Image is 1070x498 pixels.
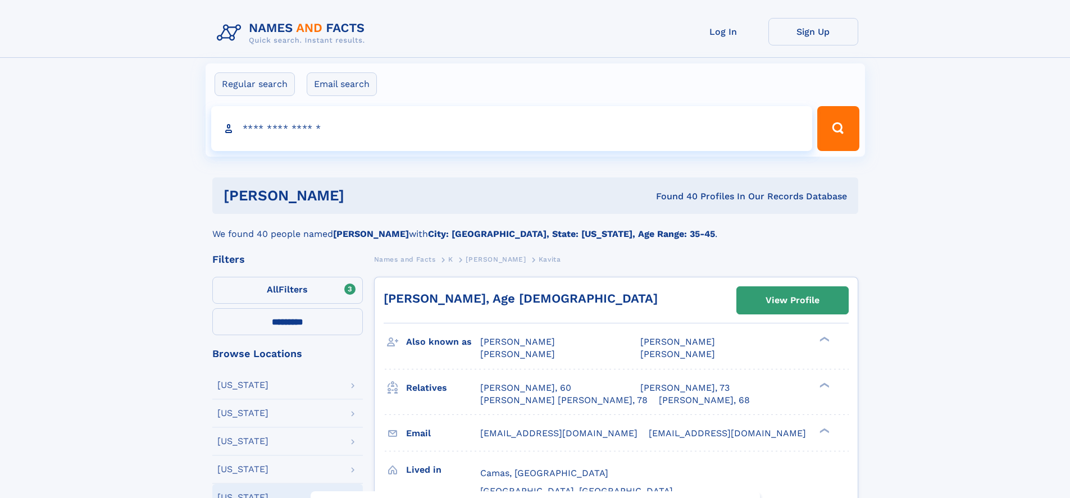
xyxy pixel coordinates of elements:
[217,437,268,446] div: [US_STATE]
[224,189,500,203] h1: [PERSON_NAME]
[466,255,526,263] span: [PERSON_NAME]
[817,381,830,389] div: ❯
[480,382,571,394] a: [PERSON_NAME], 60
[406,424,480,443] h3: Email
[817,427,830,434] div: ❯
[659,394,750,406] a: [PERSON_NAME], 68
[384,291,658,305] a: [PERSON_NAME], Age [DEMOGRAPHIC_DATA]
[448,252,453,266] a: K
[428,229,715,239] b: City: [GEOGRAPHIC_DATA], State: [US_STATE], Age Range: 35-45
[480,486,673,496] span: [GEOGRAPHIC_DATA], [GEOGRAPHIC_DATA]
[212,349,363,359] div: Browse Locations
[640,349,715,359] span: [PERSON_NAME]
[448,255,453,263] span: K
[307,72,377,96] label: Email search
[817,336,830,343] div: ❯
[768,18,858,45] a: Sign Up
[480,468,608,478] span: Camas, [GEOGRAPHIC_DATA]
[480,349,555,359] span: [PERSON_NAME]
[267,284,279,295] span: All
[649,428,806,438] span: [EMAIL_ADDRESS][DOMAIN_NAME]
[737,287,848,314] a: View Profile
[212,277,363,304] label: Filters
[679,18,768,45] a: Log In
[217,381,268,390] div: [US_STATE]
[406,378,480,398] h3: Relatives
[480,336,555,347] span: [PERSON_NAME]
[217,409,268,418] div: [US_STATE]
[212,214,858,241] div: We found 40 people named with .
[640,336,715,347] span: [PERSON_NAME]
[539,255,561,263] span: Kavita
[480,394,648,406] a: [PERSON_NAME] [PERSON_NAME], 78
[480,428,638,438] span: [EMAIL_ADDRESS][DOMAIN_NAME]
[211,106,813,151] input: search input
[406,460,480,479] h3: Lived in
[212,254,363,264] div: Filters
[374,252,436,266] a: Names and Facts
[766,287,819,313] div: View Profile
[217,465,268,474] div: [US_STATE]
[212,18,374,48] img: Logo Names and Facts
[215,72,295,96] label: Regular search
[817,106,859,151] button: Search Button
[640,382,730,394] a: [PERSON_NAME], 73
[333,229,409,239] b: [PERSON_NAME]
[406,332,480,351] h3: Also known as
[466,252,526,266] a: [PERSON_NAME]
[500,190,847,203] div: Found 40 Profiles In Our Records Database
